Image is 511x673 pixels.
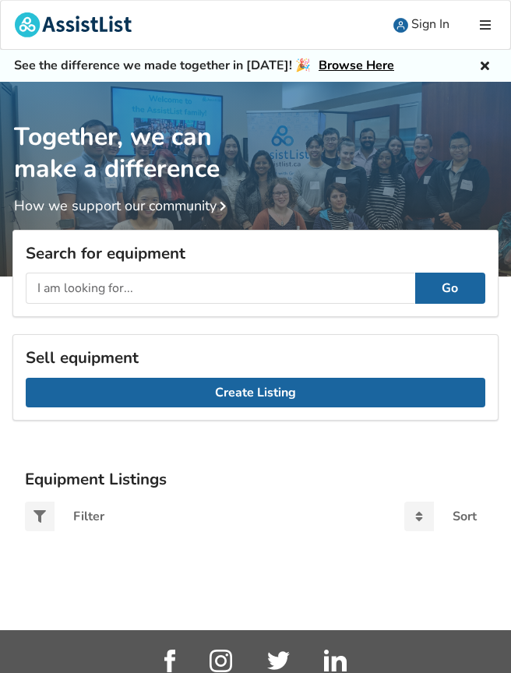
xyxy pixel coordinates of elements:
img: twitter_link [267,651,290,670]
div: Filter [73,510,104,523]
input: I am looking for... [26,273,415,304]
h3: Search for equipment [26,243,485,263]
img: facebook_link [164,650,175,672]
button: Go [415,273,485,304]
img: instagram_link [210,650,232,672]
h3: Equipment Listings [25,469,486,489]
img: assistlist-logo [15,12,132,37]
a: Create Listing [26,378,485,407]
div: Sort [453,510,477,523]
h3: Sell equipment [26,347,485,368]
img: user icon [393,18,408,33]
h5: See the difference we made together in [DATE]! 🎉 [14,58,394,74]
a: user icon Sign In [379,1,463,49]
span: Sign In [411,16,449,33]
a: Browse Here [319,57,394,74]
img: linkedin_link [324,650,347,671]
